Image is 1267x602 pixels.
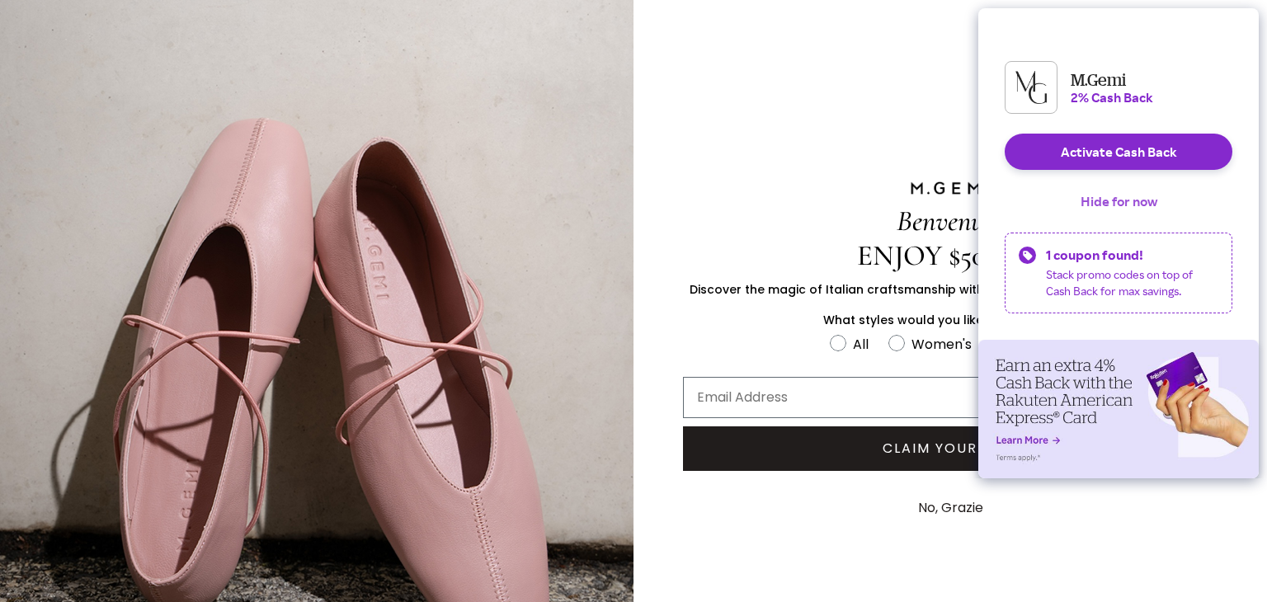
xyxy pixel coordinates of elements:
[1232,7,1260,35] button: Close dialog
[683,377,1218,418] input: Email Address
[911,334,972,355] div: Women's
[909,181,991,195] img: M.GEMI
[897,204,1005,238] span: Benvenuta
[683,426,1218,471] button: CLAIM YOUR GIFT
[910,487,991,529] button: No, Grazie
[823,312,1078,328] span: What styles would you like to hear about?
[857,238,1044,273] span: ENJOY $50 OFF
[690,281,1212,298] span: Discover the magic of Italian craftsmanship with $50 off your first full-price purchase.
[853,334,869,355] div: All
